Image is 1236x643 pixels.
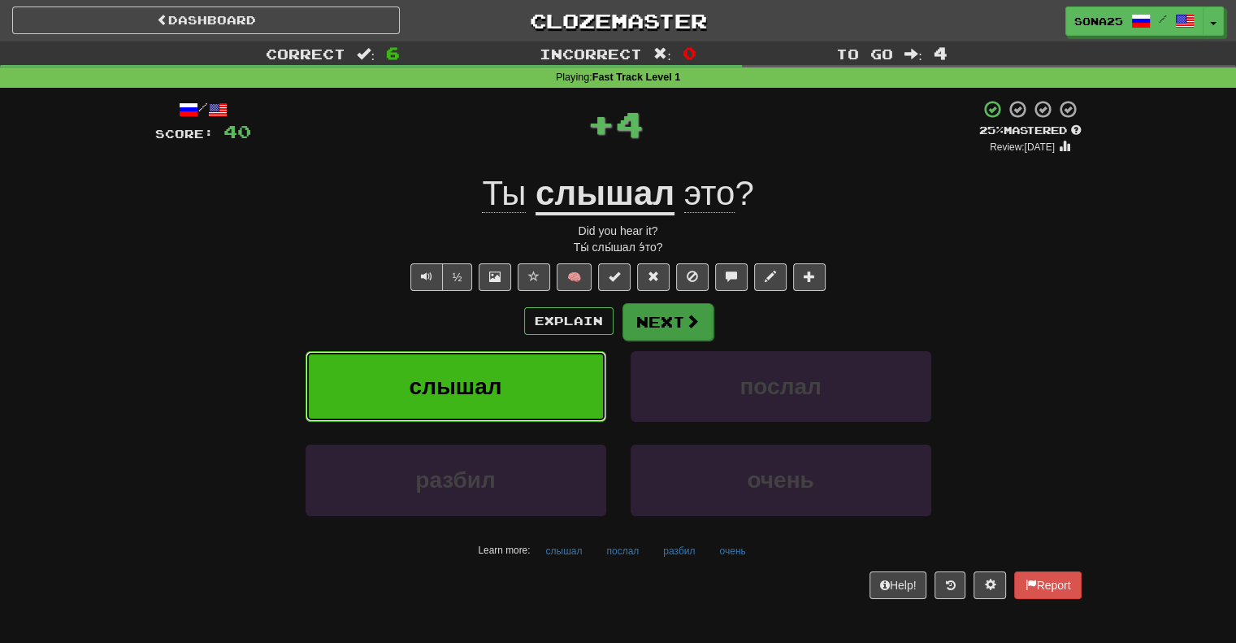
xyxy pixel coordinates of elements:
[410,374,502,399] span: слышал
[747,467,813,493] span: очень
[306,445,606,515] button: разбил
[715,263,748,291] button: Discuss sentence (alt+u)
[654,539,704,563] button: разбил
[587,99,615,148] span: +
[266,46,345,62] span: Correct
[592,72,681,83] strong: Fast Track Level 1
[653,47,671,61] span: :
[935,571,965,599] button: Round history (alt+y)
[1014,571,1081,599] button: Report
[622,303,713,341] button: Next
[155,99,251,119] div: /
[597,539,648,563] button: послал
[979,124,1082,138] div: Mastered
[710,539,754,563] button: очень
[223,121,251,141] span: 40
[674,174,754,213] span: ?
[155,239,1082,255] div: Ты́ слы́шал э́то?
[990,141,1055,153] small: Review: [DATE]
[637,263,670,291] button: Reset to 0% Mastered (alt+r)
[870,571,927,599] button: Help!
[683,43,696,63] span: 0
[536,539,591,563] button: слышал
[615,103,644,144] span: 4
[482,174,526,213] span: Ты
[739,374,821,399] span: послал
[793,263,826,291] button: Add to collection (alt+a)
[306,351,606,422] button: слышал
[357,47,375,61] span: :
[904,47,922,61] span: :
[1074,14,1123,28] span: Sona25
[1065,7,1203,36] a: Sona25 /
[598,263,631,291] button: Set this sentence to 100% Mastered (alt+m)
[676,263,709,291] button: Ignore sentence (alt+i)
[155,223,1082,239] div: Did you hear it?
[754,263,787,291] button: Edit sentence (alt+d)
[518,263,550,291] button: Favorite sentence (alt+f)
[524,307,614,335] button: Explain
[631,351,931,422] button: послал
[479,263,511,291] button: Show image (alt+x)
[979,124,1004,137] span: 25 %
[410,263,443,291] button: Play sentence audio (ctl+space)
[836,46,893,62] span: To go
[631,445,931,515] button: очень
[684,174,735,213] span: это
[442,263,473,291] button: ½
[12,7,400,34] a: Dashboard
[415,467,496,493] span: разбил
[407,263,473,291] div: Text-to-speech controls
[934,43,948,63] span: 4
[478,545,530,556] small: Learn more:
[155,127,214,141] span: Score:
[540,46,642,62] span: Incorrect
[386,43,400,63] span: 6
[536,174,674,215] u: слышал
[1159,13,1167,24] span: /
[424,7,812,35] a: Clozemaster
[557,263,592,291] button: 🧠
